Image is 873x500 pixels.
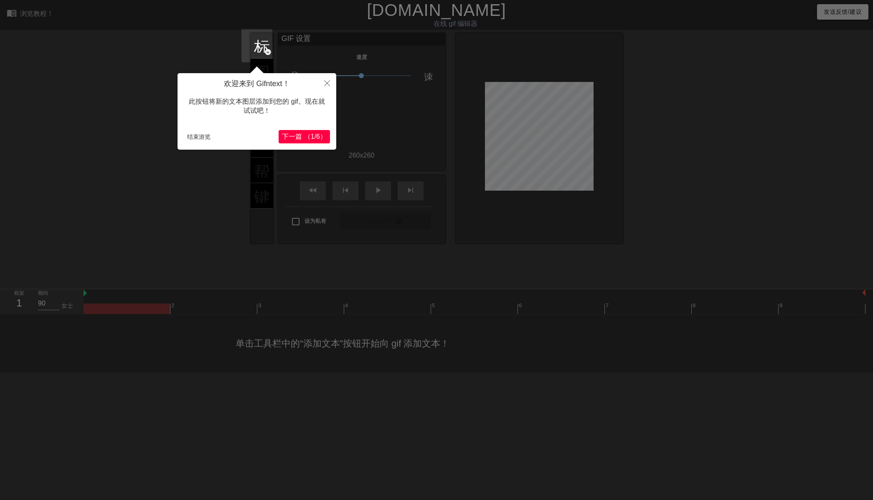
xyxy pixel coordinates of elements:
button: 关闭 [318,73,336,92]
button: 结束游览 [184,130,214,143]
span: 下一篇 （1/6） [282,133,327,140]
div: 此按钮将新的文本图层添加到您的 gif。现在就试试吧！ [184,89,330,124]
button: 下一个 [279,130,330,143]
h4: 欢迎来到 Gifntext！ [184,79,330,89]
